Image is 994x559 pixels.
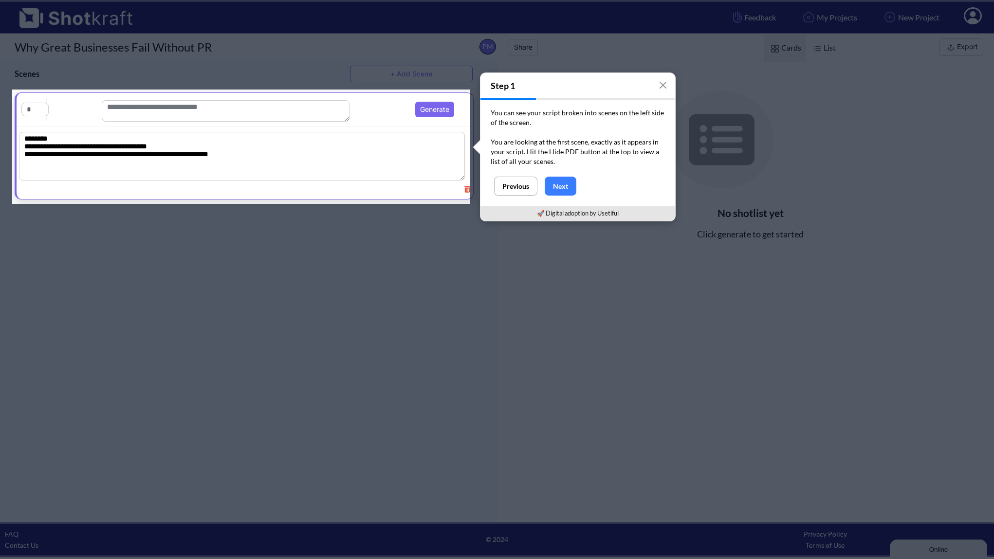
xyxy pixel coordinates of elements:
h4: Step 1 [480,73,675,98]
button: Next [545,177,576,196]
p: You are looking at the first scene, exactly as it appears in your script. Hit the Hide PDF button... [491,137,665,166]
button: Previous [494,177,537,196]
div: Online [7,8,90,16]
a: 🚀 Digital adoption by Usetiful [537,209,619,217]
p: You can see your script broken into scenes on the left side of the screen. [491,108,665,137]
button: Generate [415,102,454,117]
